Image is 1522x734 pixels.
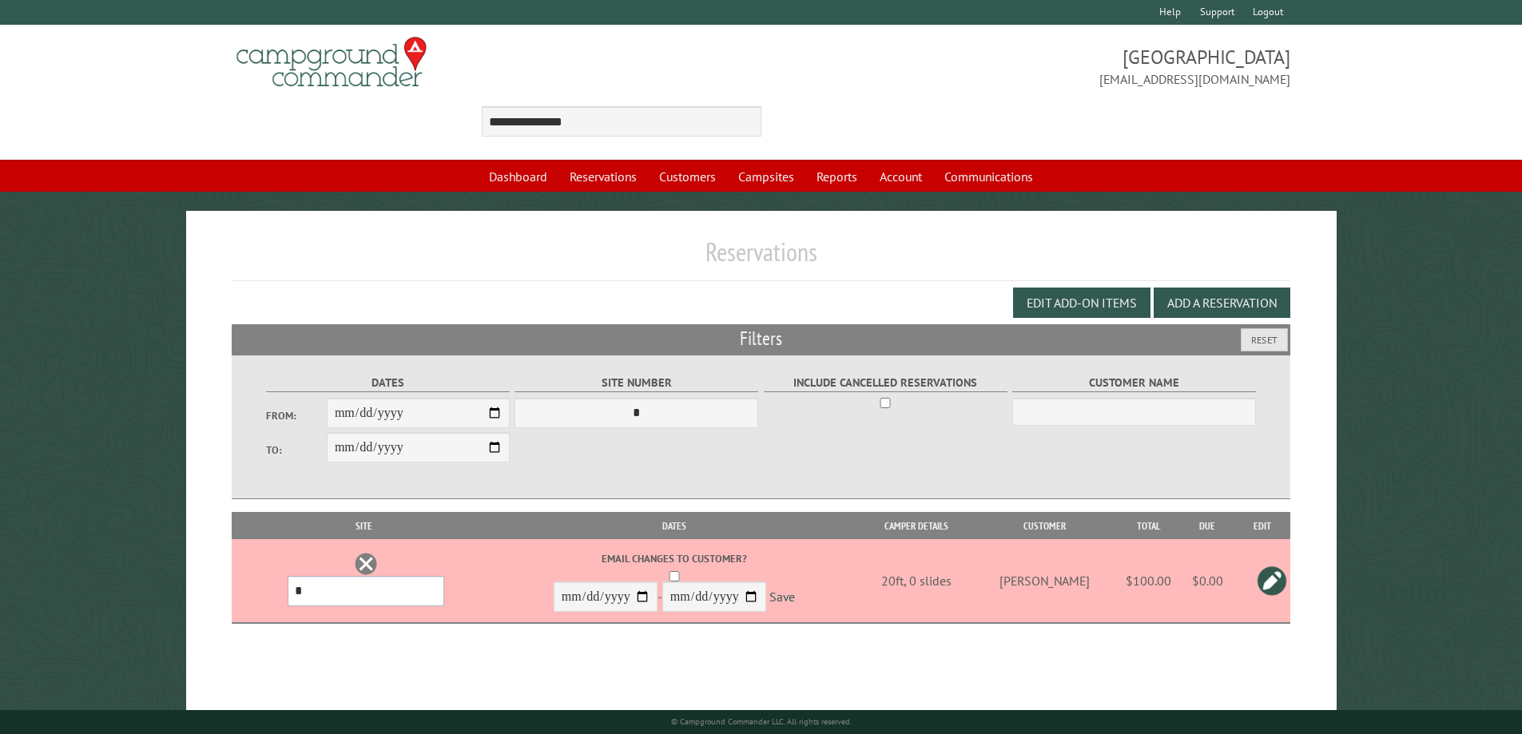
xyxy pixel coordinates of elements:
[1116,512,1180,540] th: Total
[232,324,1291,355] h2: Filters
[973,512,1117,540] th: Customer
[266,374,510,392] label: Dates
[489,512,860,540] th: Dates
[240,512,489,540] th: Site
[266,408,327,423] label: From:
[860,512,973,540] th: Camper Details
[1013,288,1150,318] button: Edit Add-on Items
[729,161,804,192] a: Campsites
[515,374,758,392] label: Site Number
[671,716,852,727] small: © Campground Commander LLC. All rights reserved.
[935,161,1043,192] a: Communications
[232,236,1291,280] h1: Reservations
[1012,374,1256,392] label: Customer Name
[1235,512,1291,540] th: Edit
[973,539,1117,623] td: [PERSON_NAME]
[860,539,973,623] td: 20ft, 0 slides
[764,374,1007,392] label: Include Cancelled Reservations
[1116,539,1180,623] td: $100.00
[769,589,795,605] a: Save
[1241,328,1288,351] button: Reset
[870,161,932,192] a: Account
[491,551,857,566] label: Email changes to customer?
[266,442,327,458] label: To:
[560,161,646,192] a: Reservations
[761,44,1291,89] span: [GEOGRAPHIC_DATA] [EMAIL_ADDRESS][DOMAIN_NAME]
[1154,288,1290,318] button: Add a Reservation
[354,552,378,576] a: Delete this reservation
[232,31,431,93] img: Campground Commander
[650,161,725,192] a: Customers
[807,161,867,192] a: Reports
[1180,539,1234,623] td: $0.00
[491,551,857,616] div: -
[479,161,557,192] a: Dashboard
[1180,512,1234,540] th: Due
